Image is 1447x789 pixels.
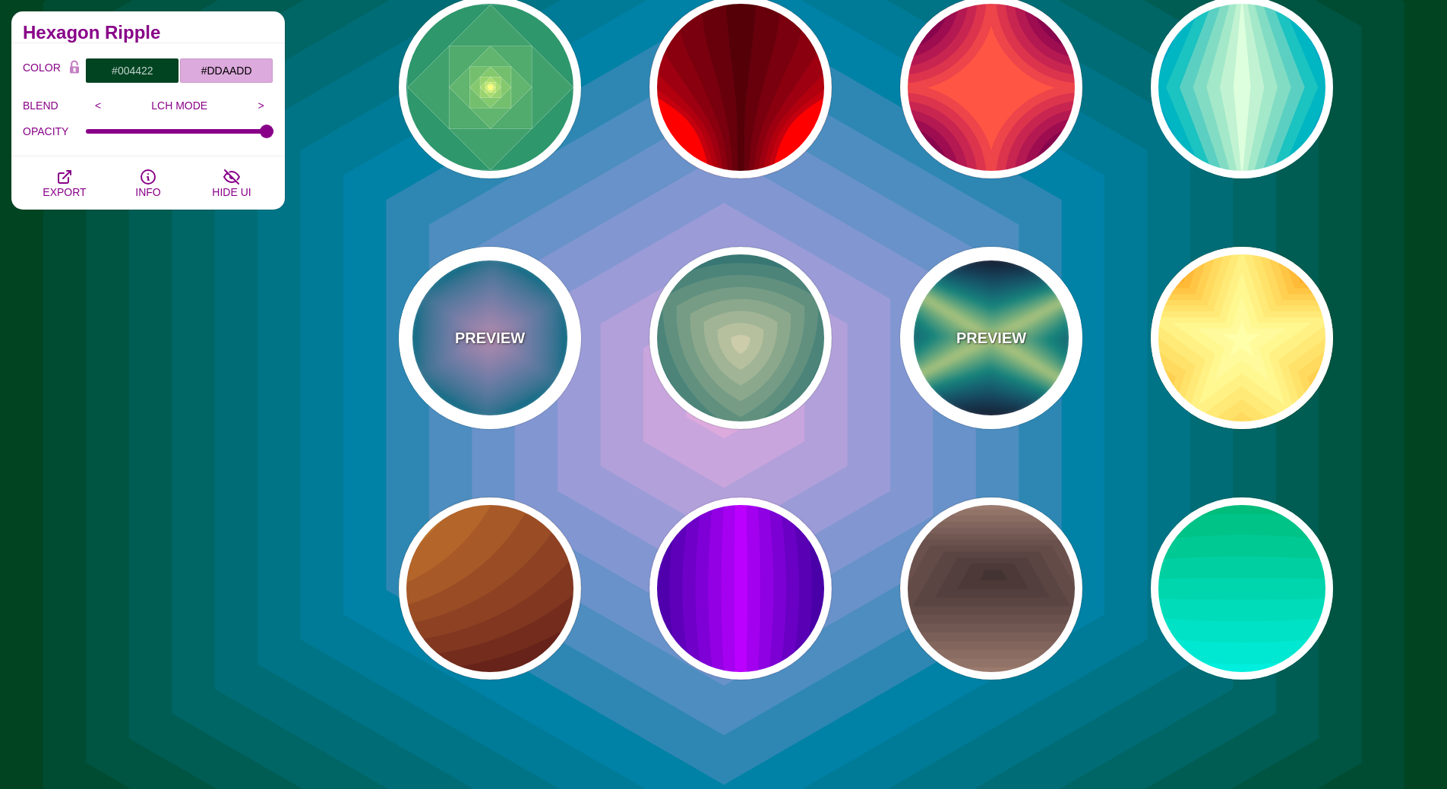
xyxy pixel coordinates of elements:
input: < [86,94,111,117]
p: LCH MODE [111,99,249,112]
button: EXPORT [23,156,106,210]
button: Color Lock [63,58,86,79]
p: PREVIEW [956,327,1026,349]
p: PREVIEW [455,327,525,349]
button: purple curved stripes background design [649,497,832,680]
span: HIDE UI [212,186,251,198]
span: EXPORT [43,186,86,198]
button: PREVIEWhexagon ripple echo outward background image [399,247,581,429]
button: PREVIEWx shape background [900,247,1082,429]
h2: Hexagon Ripple [23,27,273,39]
button: layered curves shape blend background [399,497,581,680]
button: shield shape ripple background [649,247,832,429]
button: INFO [106,156,190,210]
button: green curved stripes fades into blue in sequential tones [1151,497,1333,680]
input: > [248,94,273,117]
label: COLOR [23,58,63,84]
button: HIDE UI [190,156,273,210]
label: BLEND [23,96,86,115]
button: perspective of square in square design [900,497,1082,680]
span: INFO [135,186,160,198]
button: repeated star shape background [1151,247,1333,429]
label: OPACITY [23,122,86,141]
